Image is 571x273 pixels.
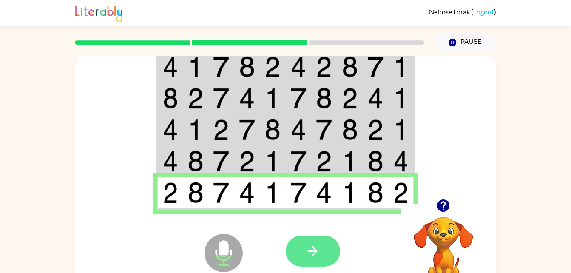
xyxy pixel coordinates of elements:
[239,56,255,77] img: 8
[316,119,332,140] img: 7
[264,182,281,203] img: 1
[342,119,358,140] img: 8
[213,151,229,172] img: 7
[367,151,384,172] img: 8
[264,56,281,77] img: 2
[213,182,229,203] img: 7
[163,151,178,172] img: 4
[187,119,204,140] img: 1
[342,182,358,203] img: 1
[393,88,409,109] img: 1
[367,88,384,109] img: 4
[393,119,409,140] img: 1
[163,88,178,109] img: 8
[429,8,496,16] div: ( )
[75,3,122,22] img: Literably
[213,56,229,77] img: 7
[290,182,307,203] img: 7
[239,182,255,203] img: 4
[163,56,178,77] img: 4
[342,56,358,77] img: 8
[213,119,229,140] img: 2
[393,151,409,172] img: 4
[290,151,307,172] img: 7
[342,88,358,109] img: 2
[213,88,229,109] img: 7
[239,151,255,172] img: 2
[316,182,332,203] img: 4
[239,119,255,140] img: 7
[429,8,471,16] span: Neirose Lorak
[473,8,494,16] a: Logout
[290,119,307,140] img: 4
[393,182,409,203] img: 2
[435,33,496,52] button: Pause
[163,182,178,203] img: 2
[316,56,332,77] img: 2
[316,151,332,172] img: 2
[290,88,307,109] img: 7
[187,182,204,203] img: 8
[163,119,178,140] img: 4
[367,182,384,203] img: 8
[187,151,204,172] img: 8
[393,56,409,77] img: 1
[367,119,384,140] img: 2
[239,88,255,109] img: 4
[290,56,307,77] img: 4
[367,56,384,77] img: 7
[316,88,332,109] img: 8
[264,119,281,140] img: 8
[342,151,358,172] img: 1
[264,151,281,172] img: 1
[264,88,281,109] img: 1
[187,56,204,77] img: 1
[187,88,204,109] img: 2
